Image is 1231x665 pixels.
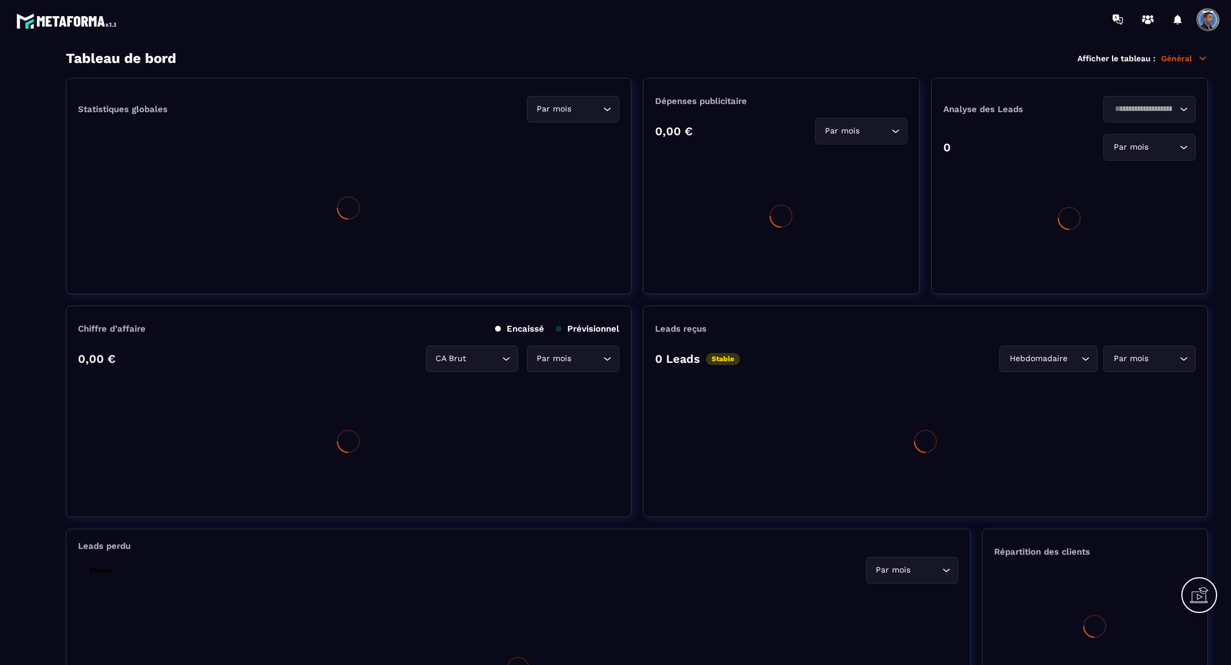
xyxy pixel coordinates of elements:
div: Search for option [1103,134,1196,161]
p: 0 Leads [655,352,700,366]
div: Search for option [999,345,1098,372]
span: Par mois [1111,352,1151,365]
p: Afficher le tableau : [1077,54,1155,63]
p: Leads perdu [78,541,131,551]
h3: Tableau de bord [66,50,176,66]
p: 0,00 € [655,124,693,138]
div: Search for option [1103,96,1196,122]
span: Par mois [534,352,574,365]
img: logo [16,10,120,32]
div: Search for option [1103,345,1196,372]
input: Search for option [574,352,600,365]
input: Search for option [862,125,888,138]
span: CA Brut [433,352,469,365]
p: Chiffre d’affaire [78,324,146,334]
span: Par mois [534,103,574,116]
div: Search for option [527,96,619,122]
p: Analyse des Leads [943,104,1070,114]
p: 0 [943,140,951,154]
p: Stable [706,353,740,365]
span: Hebdomadaire [1007,352,1070,365]
p: Prévisionnel [556,324,619,334]
p: Général [1161,53,1208,64]
p: Dépenses publicitaire [655,96,908,106]
p: Statistiques globales [78,104,168,114]
p: Encaissé [495,324,544,334]
div: Search for option [426,345,518,372]
span: Par mois [873,564,913,577]
input: Search for option [469,352,499,365]
div: Search for option [866,557,958,584]
span: Par mois [823,125,862,138]
input: Search for option [1151,141,1177,154]
div: Search for option [815,118,908,144]
input: Search for option [1151,352,1177,365]
span: Par mois [1111,141,1151,154]
input: Search for option [913,564,939,577]
p: 0,00 € [78,352,116,366]
p: Leads reçus [655,324,706,334]
input: Search for option [1070,352,1078,365]
div: Search for option [527,345,619,372]
p: Stable [84,564,118,577]
input: Search for option [1111,103,1177,116]
p: Répartition des clients [994,547,1196,557]
input: Search for option [574,103,600,116]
